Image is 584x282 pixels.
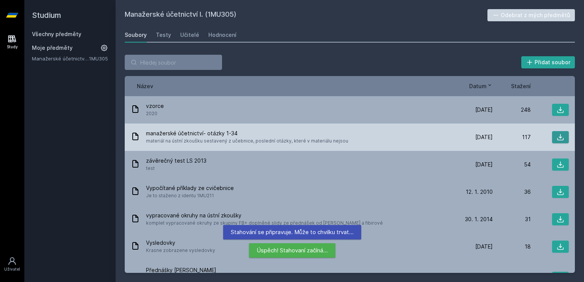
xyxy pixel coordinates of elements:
[180,27,199,43] a: Učitelé
[32,55,89,62] a: Manažerské účetnictví I.
[511,82,531,90] button: Stažení
[7,44,18,50] div: Study
[125,27,147,43] a: Soubory
[137,82,153,90] button: Název
[146,212,383,219] span: vypracované okruhy na ústní zkoušky
[466,188,493,196] span: 12. 1. 2010
[146,130,348,137] span: manažerské účetnictví- otázky 1-34
[208,27,236,43] a: Hodnocení
[208,31,236,39] div: Hodnocení
[180,31,199,39] div: Učitelé
[475,133,493,141] span: [DATE]
[146,110,164,117] span: 2020
[493,161,531,168] div: 54
[475,243,493,250] span: [DATE]
[475,106,493,114] span: [DATE]
[475,161,493,168] span: [DATE]
[493,106,531,114] div: 248
[469,82,487,90] span: Datum
[223,225,361,239] div: Stahování se připravuje. Může to chvilku trvat…
[249,243,335,258] div: Úspěch! Stahovaní začíná…
[89,55,108,62] a: 1MU305
[146,184,234,192] span: Vypočítané příklady ze cvičebnice
[32,44,73,52] span: Moje předměty
[493,133,531,141] div: 117
[521,56,575,68] button: Přidat soubor
[146,219,383,227] span: komplet vypracované okruhy ze skupiny FB+ doplněné slidy ze přednášek od [PERSON_NAME] a fibirové
[156,31,171,39] div: Testy
[487,9,575,21] button: Odebrat z mých předmětů
[146,165,206,172] span: test
[125,9,487,21] h2: Manažerské účetnictví I. (1MU305)
[465,215,493,223] span: 30. 1. 2014
[469,82,493,90] button: Datum
[125,55,222,70] input: Hledej soubor
[146,157,206,165] span: závěrečný test LS 2013
[125,31,147,39] div: Soubory
[2,253,23,276] a: Uživatel
[146,192,234,200] span: Je to staženo z identu 1MU211
[156,27,171,43] a: Testy
[146,102,164,110] span: vzorce
[146,247,215,254] span: Krasne zobrazene vysledovky
[146,239,215,247] span: Vysledovky
[146,266,452,274] span: Přednášky [PERSON_NAME]
[493,215,531,223] div: 31
[146,137,348,145] span: materiál na ústní zkoušku sestavený z učebnice, poslední otázky, které v materiálu nejsou
[493,188,531,196] div: 36
[493,243,531,250] div: 18
[2,30,23,54] a: Study
[4,266,20,272] div: Uživatel
[32,31,81,37] a: Všechny předměty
